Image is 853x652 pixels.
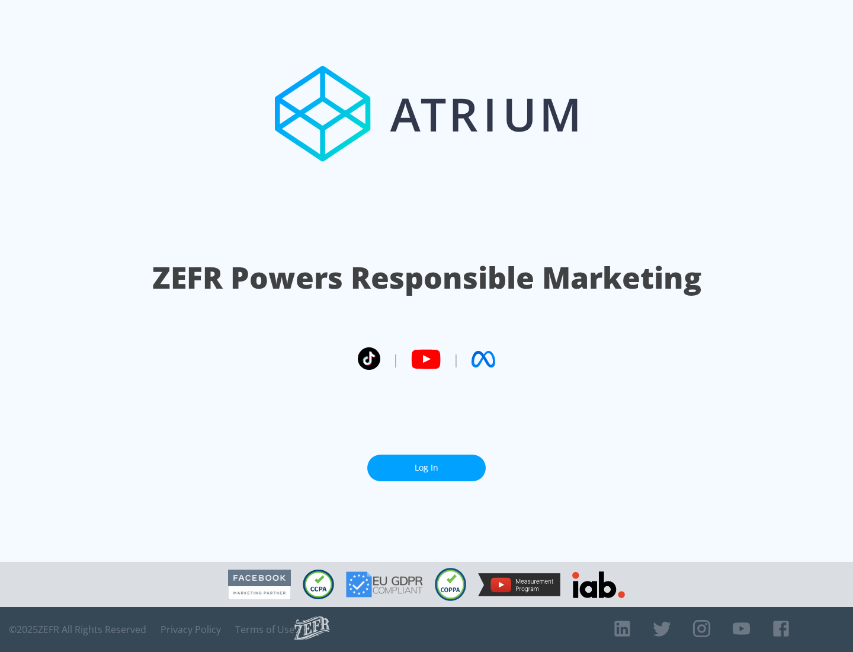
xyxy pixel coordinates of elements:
h1: ZEFR Powers Responsible Marketing [152,257,701,298]
span: © 2025 ZEFR All Rights Reserved [9,624,146,635]
img: GDPR Compliant [346,571,423,597]
a: Privacy Policy [161,624,221,635]
span: | [453,350,460,368]
a: Terms of Use [235,624,294,635]
a: Log In [367,455,486,481]
img: Facebook Marketing Partner [228,570,291,600]
img: CCPA Compliant [303,570,334,599]
img: IAB [572,571,625,598]
span: | [392,350,399,368]
img: COPPA Compliant [435,568,466,601]
img: YouTube Measurement Program [478,573,560,596]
